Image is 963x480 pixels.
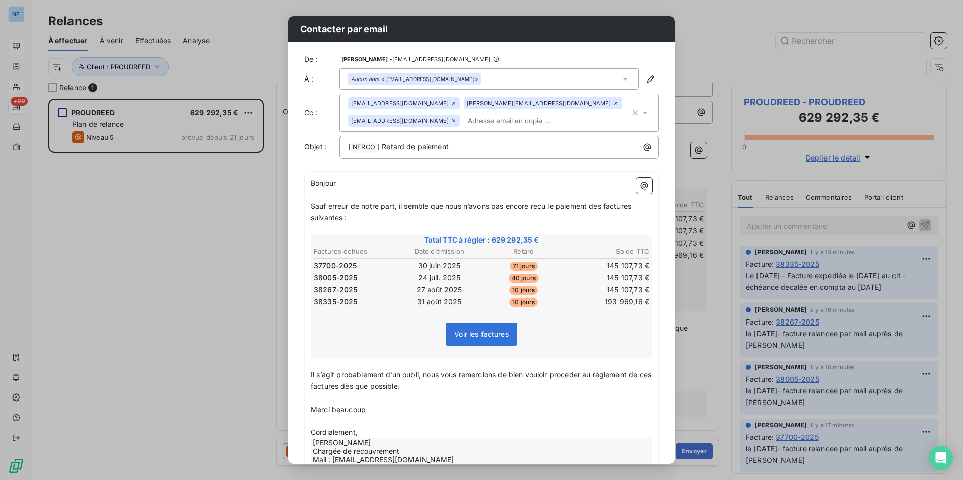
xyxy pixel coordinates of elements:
[398,246,481,257] th: Date d’émission
[398,284,481,295] td: 27 août 2025
[398,260,481,271] td: 30 juin 2025
[567,260,650,271] td: 145 107,73 €
[351,100,449,106] span: [EMAIL_ADDRESS][DOMAIN_NAME]
[311,179,336,187] span: Bonjour
[304,142,327,151] span: Objet :
[314,285,358,295] span: 38267-2025
[454,330,509,338] span: Voir les factures
[567,272,650,283] td: 145 107,73 €
[929,446,953,470] div: Open Intercom Messenger
[313,246,397,257] th: Factures échues
[509,298,538,307] span: 10 jours
[509,286,538,295] span: 10 jours
[351,75,379,83] em: Aucun nom
[351,118,449,124] span: [EMAIL_ADDRESS][DOMAIN_NAME]
[304,74,339,84] label: À :
[351,75,478,83] div: <[EMAIL_ADDRESS][DOMAIN_NAME]>
[348,142,351,151] span: [
[314,297,358,307] span: 38335-2025
[390,56,490,62] span: - [EMAIL_ADDRESS][DOMAIN_NAME]
[464,113,580,128] input: Adresse email en copie ...
[312,235,651,245] span: Total TTC à régler : 629 292,35 €
[398,272,481,283] td: 24 juil. 2025
[482,246,566,257] th: Retard
[311,370,653,390] span: Il s’agit probablement d’un oubli, nous vous remercions de bien vouloir procéder au règlement de ...
[510,262,538,271] span: 71 jours
[311,202,633,222] span: Sauf erreur de notre part, il semble que nous n’avons pas encore reçu le paiement des factures su...
[314,273,358,283] span: 38005-2025
[467,100,611,106] span: [PERSON_NAME][EMAIL_ADDRESS][DOMAIN_NAME]
[377,142,449,151] span: ] Retard de paiement
[311,405,366,414] span: Merci beaucoup
[567,284,650,295] td: 145 107,73 €
[567,296,650,307] td: 193 969,16 €
[300,22,388,36] span: Contacter par email
[314,261,357,271] span: 37700-2025
[509,274,539,283] span: 40 jours
[311,428,358,436] span: Cordialement,
[341,56,388,62] span: [PERSON_NAME]
[351,142,377,153] span: NERCO
[567,246,650,257] th: Solde TTC
[304,108,339,118] label: Cc :
[398,296,481,307] td: 31 août 2025
[304,54,339,64] span: De :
